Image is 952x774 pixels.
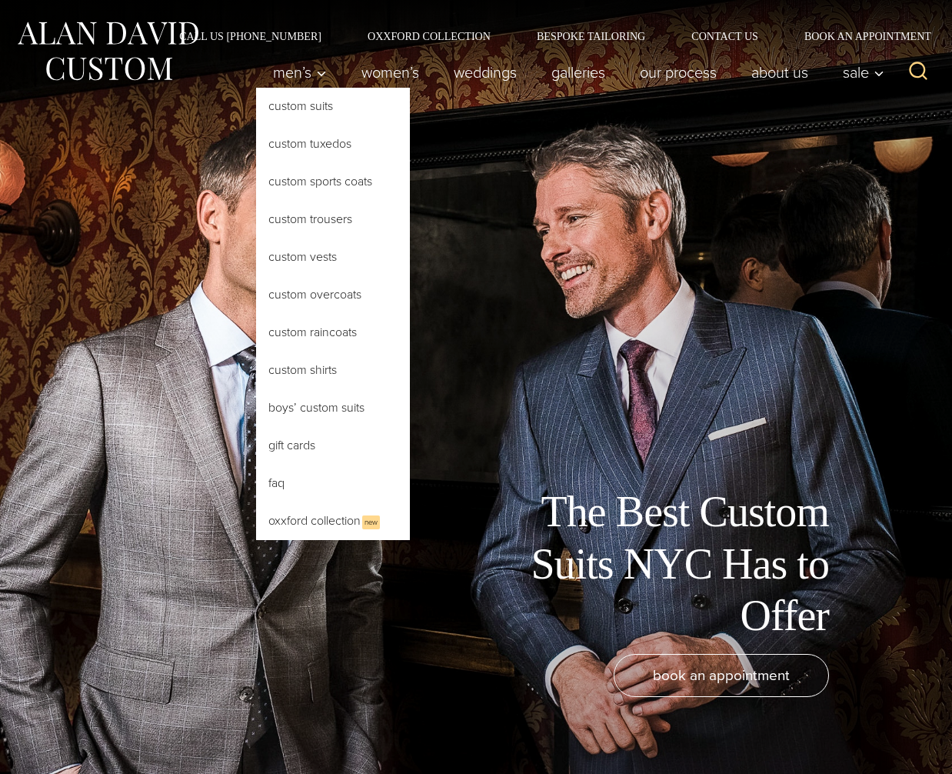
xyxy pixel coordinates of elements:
[156,31,937,42] nav: Secondary Navigation
[653,664,790,686] span: book an appointment
[843,65,884,80] span: Sale
[345,31,514,42] a: Oxxford Collection
[437,57,534,88] a: weddings
[345,57,437,88] a: Women’s
[256,125,410,162] a: Custom Tuxedos
[256,57,893,88] nav: Primary Navigation
[900,54,937,91] button: View Search Form
[623,57,734,88] a: Our Process
[534,57,623,88] a: Galleries
[256,314,410,351] a: Custom Raincoats
[156,31,345,42] a: Call Us [PHONE_NUMBER]
[256,201,410,238] a: Custom Trousers
[256,465,410,502] a: FAQ
[483,486,829,642] h1: The Best Custom Suits NYC Has to Offer
[514,31,668,42] a: Bespoke Tailoring
[734,57,826,88] a: About Us
[256,163,410,200] a: Custom Sports Coats
[781,31,937,42] a: Book an Appointment
[256,88,410,125] a: Custom Suits
[256,502,410,540] a: Oxxford CollectionNew
[256,239,410,275] a: Custom Vests
[614,654,829,697] a: book an appointment
[362,515,380,529] span: New
[256,389,410,426] a: Boys’ Custom Suits
[256,352,410,389] a: Custom Shirts
[15,17,200,85] img: Alan David Custom
[668,31,781,42] a: Contact Us
[256,276,410,313] a: Custom Overcoats
[256,427,410,464] a: Gift Cards
[273,65,327,80] span: Men’s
